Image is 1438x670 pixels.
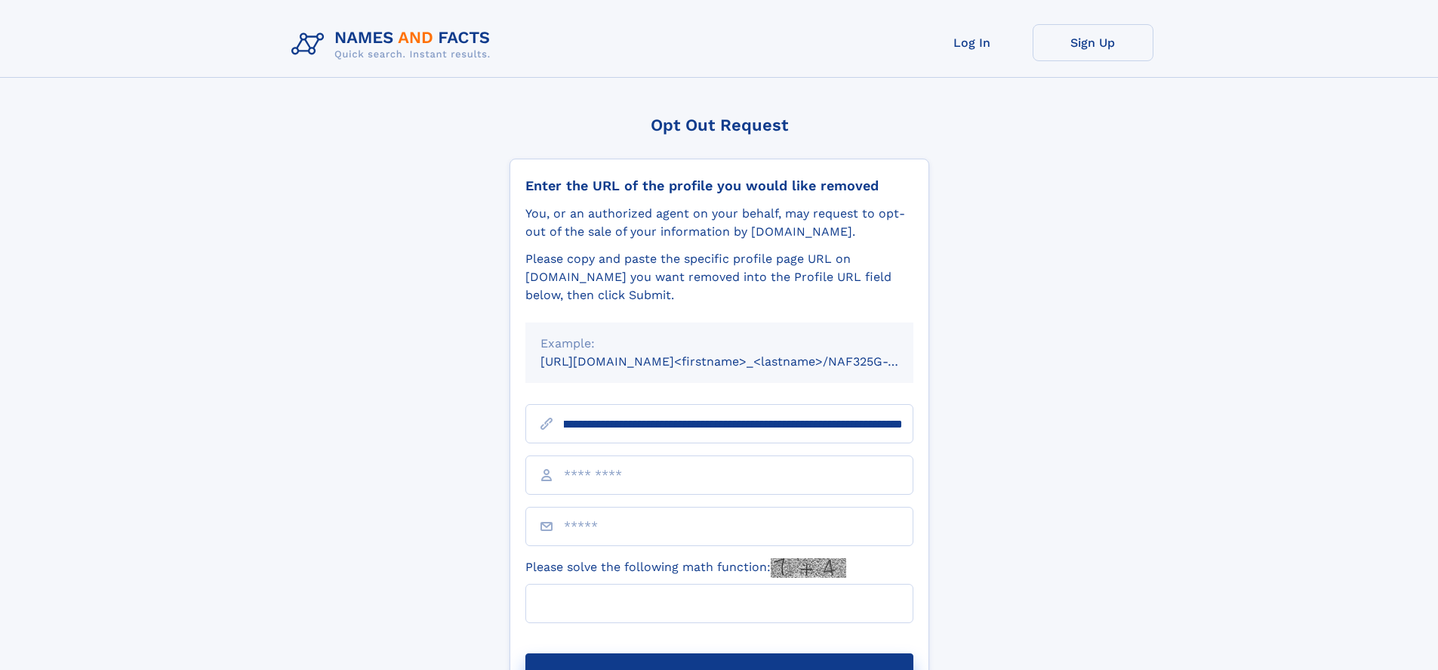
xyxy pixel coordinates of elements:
[540,354,942,369] small: [URL][DOMAIN_NAME]<firstname>_<lastname>/NAF325G-xxxxxxxx
[510,116,929,134] div: Opt Out Request
[525,205,913,241] div: You, or an authorized agent on your behalf, may request to opt-out of the sale of your informatio...
[285,24,503,65] img: Logo Names and Facts
[1033,24,1153,61] a: Sign Up
[540,335,898,353] div: Example:
[525,250,913,304] div: Please copy and paste the specific profile page URL on [DOMAIN_NAME] you want removed into the Pr...
[525,558,846,578] label: Please solve the following math function:
[912,24,1033,61] a: Log In
[525,178,913,194] div: Enter the URL of the profile you would like removed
